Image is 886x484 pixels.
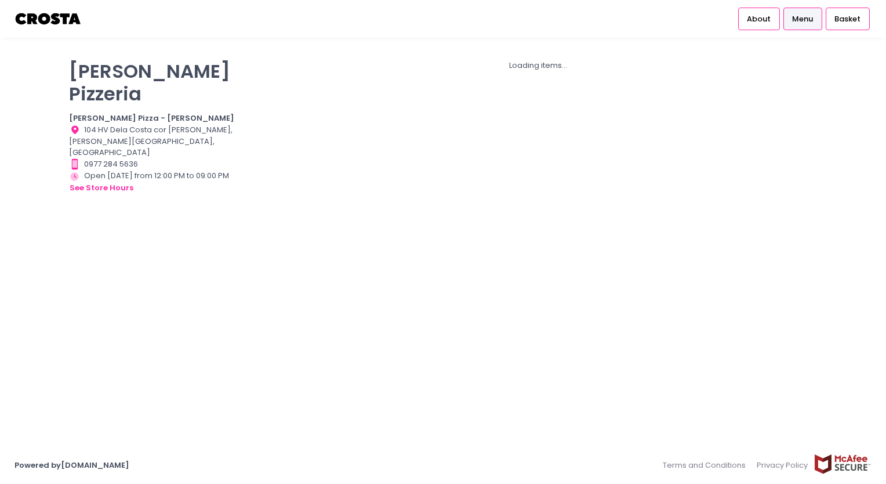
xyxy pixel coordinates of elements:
div: 104 HV Dela Costa cor [PERSON_NAME], [PERSON_NAME][GEOGRAPHIC_DATA], [GEOGRAPHIC_DATA] [69,124,245,158]
a: About [738,8,780,30]
p: [PERSON_NAME] Pizzeria [69,60,245,105]
div: 0977 284 5636 [69,158,245,170]
img: mcafee-secure [814,454,872,474]
button: see store hours [69,182,134,194]
div: Open [DATE] from 12:00 PM to 09:00 PM [69,170,245,194]
img: logo [14,9,82,29]
a: Privacy Policy [751,454,814,476]
span: Basket [834,13,860,25]
span: Menu [792,13,813,25]
div: Loading items... [260,60,817,71]
span: About [747,13,771,25]
a: Powered by[DOMAIN_NAME] [14,460,129,471]
a: Terms and Conditions [663,454,751,476]
a: Menu [783,8,822,30]
b: [PERSON_NAME] Pizza - [PERSON_NAME] [69,113,234,124]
